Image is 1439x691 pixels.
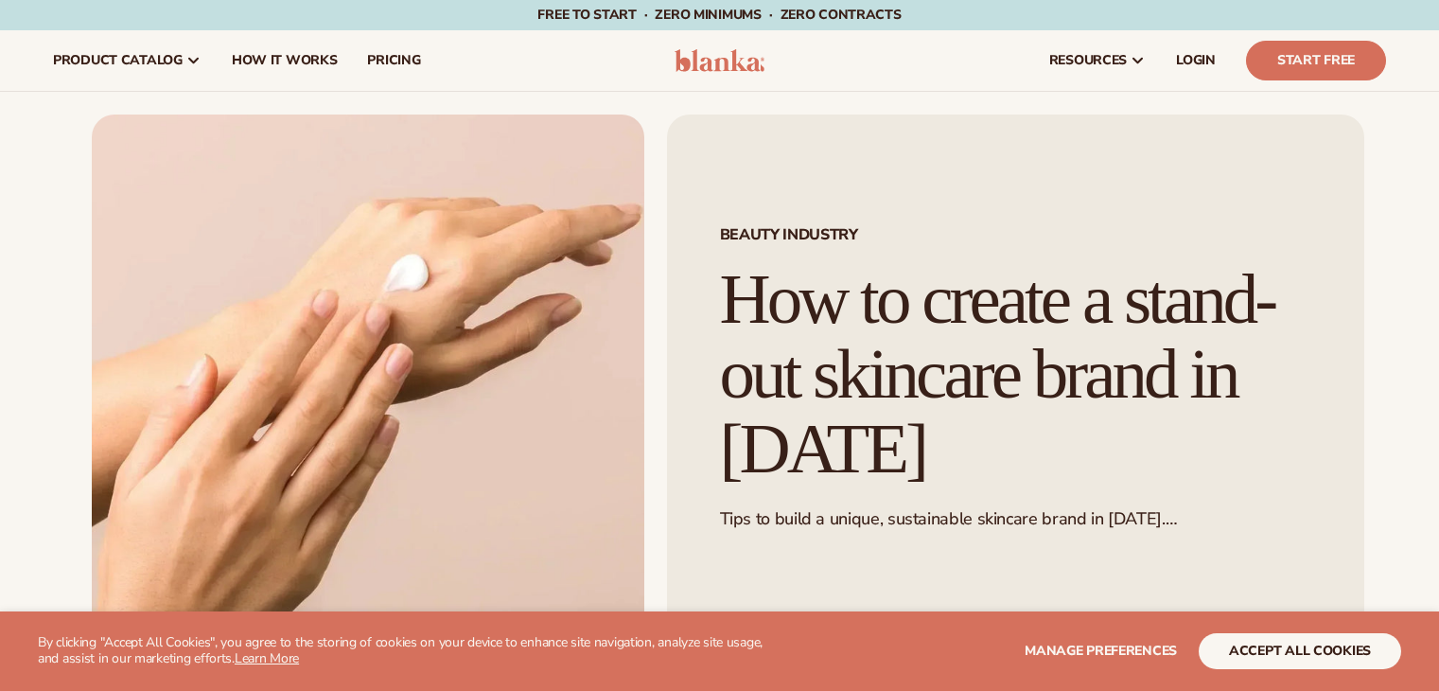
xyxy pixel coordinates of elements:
[1034,30,1161,91] a: resources
[1025,633,1177,669] button: Manage preferences
[1176,53,1216,68] span: LOGIN
[217,30,353,91] a: How It Works
[1199,633,1401,669] button: accept all cookies
[720,508,1311,530] p: Tips to build a unique, sustainable skincare brand in [DATE].
[38,30,217,91] a: product catalog
[1049,53,1127,68] span: resources
[1246,41,1386,80] a: Start Free
[1161,30,1231,91] a: LOGIN
[53,53,183,68] span: product catalog
[367,53,420,68] span: pricing
[720,262,1311,486] h1: How to create a stand-out skincare brand in [DATE]
[38,635,784,667] p: By clicking "Accept All Cookies", you agree to the storing of cookies on your device to enhance s...
[232,53,338,68] span: How It Works
[235,649,299,667] a: Learn More
[1025,642,1177,660] span: Manage preferences
[352,30,435,91] a: pricing
[675,49,764,72] img: logo
[537,6,901,24] span: Free to start · ZERO minimums · ZERO contracts
[720,227,1311,242] span: Beauty industry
